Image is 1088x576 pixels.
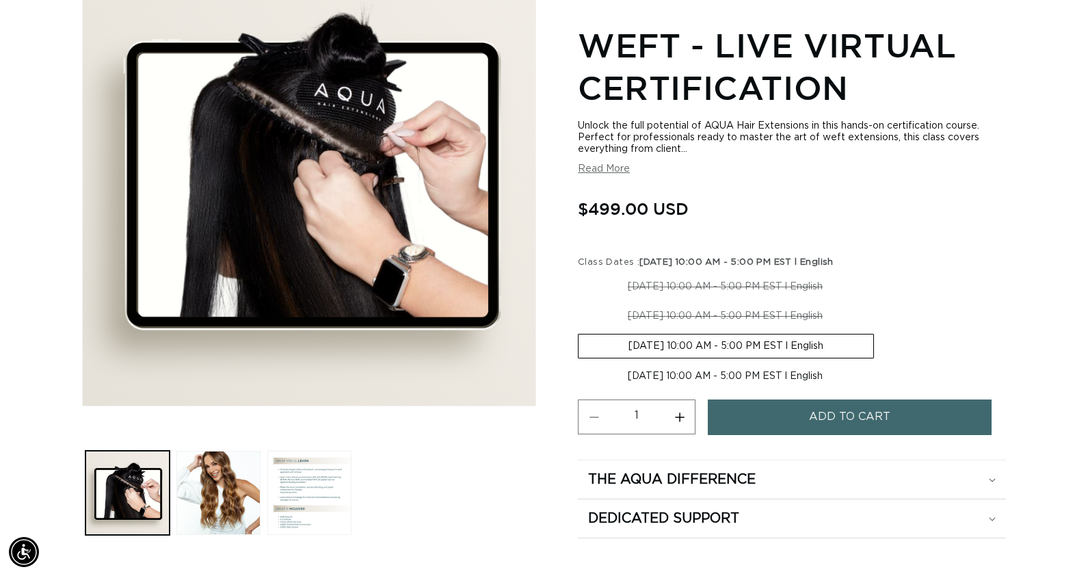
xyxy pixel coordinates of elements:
label: [DATE] 10:00 AM - 5:00 PM EST l English [578,365,873,388]
div: Accessibility Menu [9,537,39,567]
summary: The Aqua Difference [578,460,1006,499]
button: Read More [578,163,630,175]
span: Add to cart [809,400,890,434]
iframe: Chat Widget [1020,510,1088,576]
h2: The Aqua Difference [588,471,756,488]
button: Add to cart [708,400,992,434]
h2: Dedicated Support [588,510,739,527]
summary: Dedicated Support [578,499,1006,538]
button: Load image 1 in gallery view [85,451,170,535]
span: [DATE] 10:00 AM - 5:00 PM EST l English [639,258,834,267]
div: Unlock the full potential of AQUA Hair Extensions in this hands-on certification course. Perfect ... [578,120,1006,155]
span: $499.00 USD [578,196,689,222]
label: [DATE] 10:00 AM - 5:00 PM EST l English [578,304,873,328]
button: Load image 2 in gallery view [176,451,261,535]
legend: Class Dates : [578,256,835,270]
h1: Weft - Live Virtual Certification [578,24,1006,109]
label: [DATE] 10:00 AM - 5:00 PM EST l English [578,334,874,358]
label: [DATE] 10:00 AM - 5:00 PM EST l English [578,275,873,298]
button: Load image 3 in gallery view [267,451,351,535]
